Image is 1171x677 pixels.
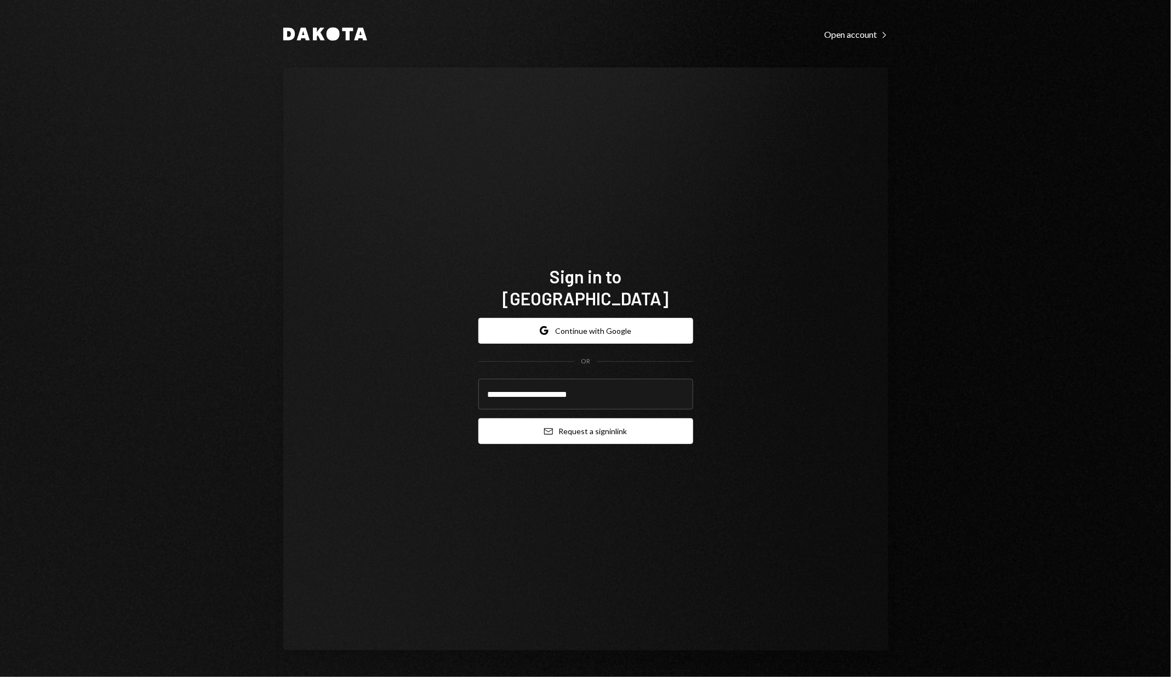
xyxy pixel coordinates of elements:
div: OR [581,357,590,366]
a: Open account [825,28,888,40]
button: Continue with Google [478,318,693,344]
div: Open account [825,29,888,40]
h1: Sign in to [GEOGRAPHIC_DATA] [478,265,693,309]
button: Request a signinlink [478,418,693,444]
